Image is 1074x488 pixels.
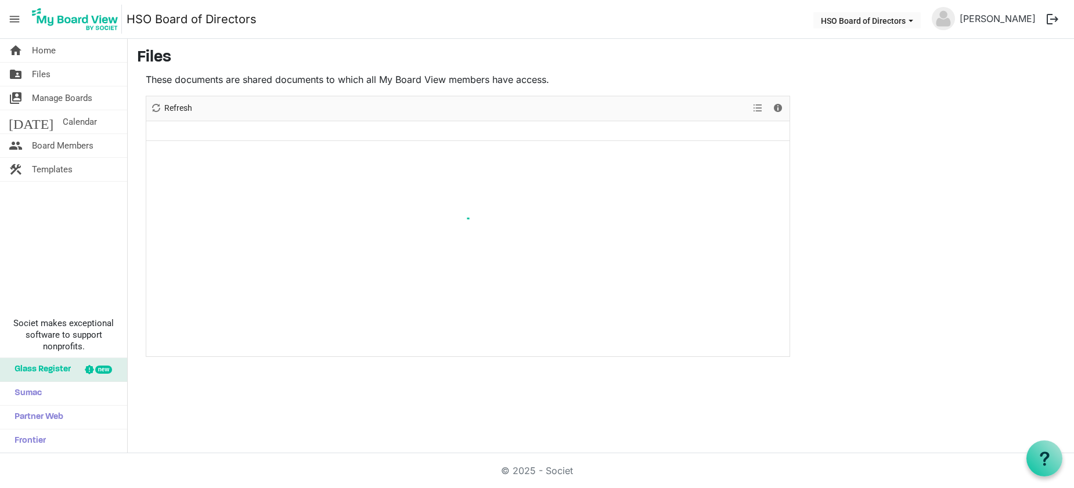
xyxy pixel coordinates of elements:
span: construction [9,158,23,181]
a: My Board View Logo [28,5,127,34]
span: Partner Web [9,406,63,429]
p: These documents are shared documents to which all My Board View members have access. [146,73,790,86]
img: My Board View Logo [28,5,122,34]
span: Societ makes exceptional software to support nonprofits. [5,317,122,352]
span: folder_shared [9,63,23,86]
span: [DATE] [9,110,53,133]
span: menu [3,8,26,30]
span: Frontier [9,429,46,453]
span: Templates [32,158,73,181]
span: Home [32,39,56,62]
span: Glass Register [9,358,71,381]
span: Sumac [9,382,42,405]
button: logout [1040,7,1065,31]
span: home [9,39,23,62]
a: © 2025 - Societ [501,465,573,476]
div: new [95,366,112,374]
button: HSO Board of Directors dropdownbutton [813,12,921,28]
span: switch_account [9,86,23,110]
a: HSO Board of Directors [127,8,257,31]
a: [PERSON_NAME] [955,7,1040,30]
h3: Files [137,48,1065,68]
span: Files [32,63,51,86]
span: Calendar [63,110,97,133]
img: no-profile-picture.svg [932,7,955,30]
span: people [9,134,23,157]
span: Board Members [32,134,93,157]
span: Manage Boards [32,86,92,110]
